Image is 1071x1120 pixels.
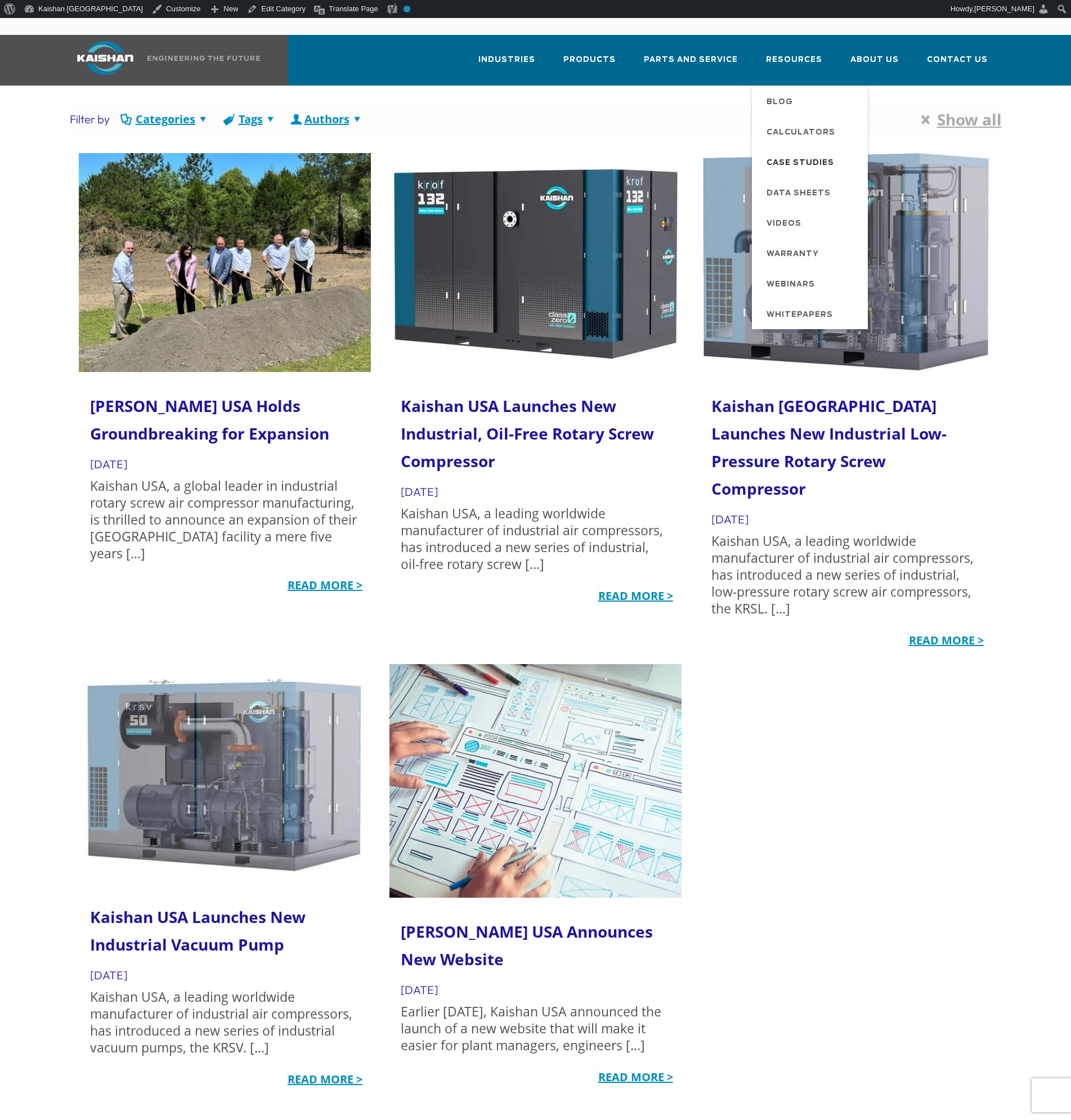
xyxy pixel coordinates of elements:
[63,35,262,86] a: Kaishan USA
[767,184,831,203] span: Data Sheets
[766,45,822,83] a: Resources
[401,921,653,970] a: [PERSON_NAME] USA Announces New Website
[147,56,260,61] img: Engineering the future
[401,395,654,472] a: Kaishan USA Launches New Industrial, Oil-Free Rotary Screw Compressor
[401,983,438,997] span: [DATE]
[118,111,213,127] a: Categories
[90,477,360,562] div: Kaishan USA, a global leader in industrial rotary screw air compressor manufacturing, is thrilled...
[288,1072,362,1087] a: READ MORE >
[288,577,362,593] a: READ MORE >
[401,505,670,572] div: Kaishan USA, a leading worldwide manufacturer of industrial air compressors, has introduced a new...
[63,41,147,75] img: kaishan logo
[767,93,793,112] span: Blog
[755,208,868,238] a: Videos
[767,275,815,294] span: Webinars
[90,968,128,982] span: [DATE]
[389,153,682,372] img: krof 32
[927,53,988,66] span: Contact Us
[711,395,947,499] a: Kaishan [GEOGRAPHIC_DATA] Launches New Industrial Low-Pressure Rotary Screw Compressor
[850,53,899,66] span: About Us
[90,395,329,444] a: [PERSON_NAME] USA Holds Groundbreaking for Expansion
[401,485,438,499] span: [DATE]
[644,45,738,83] a: Parts and Service
[563,45,616,83] a: Products
[755,299,868,329] a: Whitepapers
[711,512,749,526] span: [DATE]
[700,153,992,372] img: krsl see-through
[90,906,306,955] a: Kaishan USA Launches New Industrial Vacuum Pump
[755,268,868,299] a: Webinars
[389,664,682,898] img: new website framework
[767,214,801,234] span: Videos
[766,53,822,66] span: Resources
[767,306,833,325] span: Whitepapers
[478,53,535,66] span: Industries
[927,45,988,83] a: Contact Us
[755,238,868,268] a: Warranty
[755,147,868,177] a: Case Studies
[70,111,110,128] li: Filter by
[90,457,128,471] span: [DATE]
[401,1003,670,1054] div: Earlier [DATE], Kaishan USA announced the launch of a new website that will make it easier for pl...
[289,111,365,127] a: Authors
[90,988,360,1056] div: Kaishan USA, a leading worldwide manufacturer of industrial air compressors, has introduced a new...
[598,588,673,603] a: READ MORE >
[404,6,410,12] div: No index
[909,633,984,648] a: READ MORE >
[915,111,1001,128] a: Show all
[563,53,616,66] span: Products
[598,1069,673,1085] a: READ MORE >
[478,45,535,83] a: Industries
[79,153,371,372] img: kaishan groundbreaking for expansion
[755,177,868,208] a: Data Sheets
[767,123,835,142] span: Calculators
[974,5,1034,13] span: [PERSON_NAME]
[767,154,834,173] span: Case Studies
[711,532,981,617] div: Kaishan USA, a leading worldwide manufacturer of industrial air compressors, has introduced a new...
[644,53,738,66] span: Parts and Service
[767,245,819,264] span: Warranty
[221,111,280,127] a: Tags
[850,45,899,83] a: About Us
[79,664,371,883] img: kaishan krsv 50
[755,117,868,147] a: Calculators
[755,86,868,117] a: Blog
